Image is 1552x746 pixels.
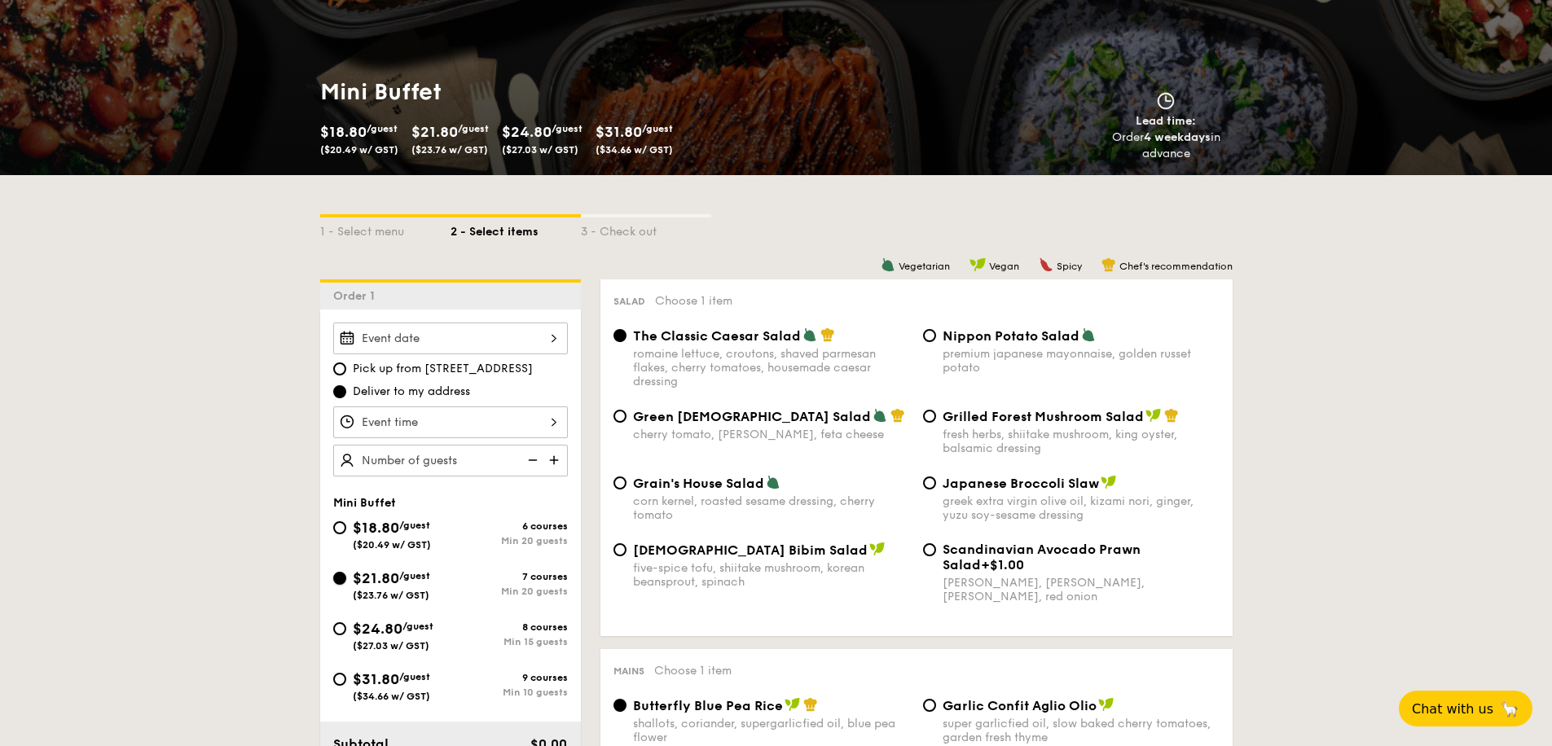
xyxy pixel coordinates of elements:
[451,687,568,698] div: Min 10 guests
[333,323,568,354] input: Event date
[353,620,402,638] span: $24.80
[333,385,346,398] input: Deliver to my address
[943,428,1220,455] div: fresh herbs, shiitake mushroom, king oyster, balsamic dressing
[1136,114,1196,128] span: Lead time:
[451,520,568,532] div: 6 courses
[333,521,346,534] input: $18.80/guest($20.49 w/ GST)6 coursesMin 20 guests
[353,519,399,537] span: $18.80
[333,289,381,303] span: Order 1
[923,476,936,489] input: Japanese Broccoli Slawgreek extra virgin olive oil, kizami nori, ginger, yuzu soy-sesame dressing
[613,665,644,677] span: Mains
[353,569,399,587] span: $21.80
[981,557,1024,573] span: +$1.00
[451,636,568,647] div: Min 15 guests
[613,296,645,307] span: Salad
[1412,701,1493,717] span: Chat with us
[1101,475,1117,489] img: icon-vegan.f8ff3823.svg
[333,445,568,476] input: Number of guests
[1098,697,1115,712] img: icon-vegan.f8ff3823.svg
[642,123,673,134] span: /guest
[633,717,910,744] div: shallots, coriander, supergarlicfied oil, blue pea flower
[596,123,642,141] span: $31.80
[613,410,627,423] input: Green [DEMOGRAPHIC_DATA] Saladcherry tomato, [PERSON_NAME], feta cheese
[519,445,543,476] img: icon-reduce.1d2dbef1.svg
[552,123,583,134] span: /guest
[1119,261,1233,272] span: Chef's recommendation
[451,621,568,633] div: 8 courses
[353,640,429,652] span: ($27.03 w/ GST)
[613,476,627,489] input: Grain's House Saladcorn kernel, roasted sesame dressing, cherry tomato
[633,409,871,424] span: Green [DEMOGRAPHIC_DATA] Salad
[320,77,770,107] h1: Mini Buffet
[411,144,488,156] span: ($23.76 w/ GST)
[333,362,346,375] input: Pick up from [STREET_ADDRESS]
[1164,408,1179,423] img: icon-chef-hat.a58ddaea.svg
[543,445,568,476] img: icon-add.58712e84.svg
[1081,327,1096,342] img: icon-vegetarian.fe4039eb.svg
[633,347,910,388] div: romaine lettuce, croutons, shaved parmesan flakes, cherry tomatoes, housemade caesar dressing
[943,542,1141,573] span: Scandinavian Avocado Prawn Salad
[899,261,950,272] span: Vegetarian
[451,571,568,582] div: 7 courses
[633,542,868,558] span: [DEMOGRAPHIC_DATA] Bibim Salad
[451,672,568,683] div: 9 courses
[655,294,732,308] span: Choose 1 item
[1500,700,1519,718] span: 🦙
[333,572,346,585] input: $21.80/guest($23.76 w/ GST)7 coursesMin 20 guests
[451,217,581,240] div: 2 - Select items
[869,542,886,556] img: icon-vegan.f8ff3823.svg
[1039,257,1053,272] img: icon-spicy.37a8142b.svg
[881,257,895,272] img: icon-vegetarian.fe4039eb.svg
[353,361,533,377] span: Pick up from [STREET_ADDRESS]
[943,347,1220,375] div: premium japanese mayonnaise, golden russet potato
[399,520,430,531] span: /guest
[353,590,429,601] span: ($23.76 w/ GST)
[633,328,801,344] span: The Classic Caesar Salad
[766,475,780,489] img: icon-vegetarian.fe4039eb.svg
[613,699,627,712] input: Butterfly Blue Pea Riceshallots, coriander, supergarlicfied oil, blue pea flower
[943,494,1220,522] div: greek extra virgin olive oil, kizami nori, ginger, yuzu soy-sesame dressing
[353,384,470,400] span: Deliver to my address
[502,144,578,156] span: ($27.03 w/ GST)
[943,576,1220,603] div: [PERSON_NAME], [PERSON_NAME], [PERSON_NAME], red onion
[943,698,1097,713] span: Garlic Confit Aglio Olio
[333,622,346,635] input: $24.80/guest($27.03 w/ GST)8 coursesMin 15 guests
[320,144,398,156] span: ($20.49 w/ GST)
[785,697,801,712] img: icon-vegan.f8ff3823.svg
[399,671,430,682] span: /guest
[458,123,489,134] span: /guest
[633,698,783,713] span: Butterfly Blue Pea Rice
[923,699,936,712] input: Garlic Confit Aglio Oliosuper garlicfied oil, slow baked cherry tomatoes, garden fresh thyme
[502,123,552,141] span: $24.80
[943,476,1099,491] span: Japanese Broccoli Slaw
[943,717,1220,744] div: super garlicfied oil, slow baked cherry tomatoes, garden fresh thyme
[654,664,732,678] span: Choose 1 item
[333,496,396,510] span: Mini Buffet
[613,329,627,342] input: The Classic Caesar Saladromaine lettuce, croutons, shaved parmesan flakes, cherry tomatoes, house...
[943,328,1079,344] span: Nippon Potato Salad
[1145,408,1162,423] img: icon-vegan.f8ff3823.svg
[333,673,346,686] input: $31.80/guest($34.66 w/ GST)9 coursesMin 10 guests
[399,570,430,581] span: /guest
[1057,261,1082,272] span: Spicy
[451,586,568,597] div: Min 20 guests
[411,123,458,141] span: $21.80
[943,409,1144,424] span: Grilled Forest Mushroom Salad
[923,410,936,423] input: Grilled Forest Mushroom Saladfresh herbs, shiitake mushroom, king oyster, balsamic dressing
[353,539,431,551] span: ($20.49 w/ GST)
[581,217,711,240] div: 3 - Check out
[633,428,910,441] div: cherry tomato, [PERSON_NAME], feta cheese
[451,535,568,546] div: Min 20 guests
[353,670,399,688] span: $31.80
[873,408,887,423] img: icon-vegetarian.fe4039eb.svg
[1154,92,1178,110] img: icon-clock.2db775ea.svg
[633,561,910,589] div: five-spice tofu, shiitake mushroom, korean beansprout, spinach
[596,144,673,156] span: ($34.66 w/ GST)
[890,408,905,423] img: icon-chef-hat.a58ddaea.svg
[969,257,986,272] img: icon-vegan.f8ff3823.svg
[1144,130,1211,144] strong: 4 weekdays
[333,406,568,438] input: Event time
[923,329,936,342] input: Nippon Potato Saladpremium japanese mayonnaise, golden russet potato
[1399,691,1532,726] button: Chat with us🦙
[989,261,1019,272] span: Vegan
